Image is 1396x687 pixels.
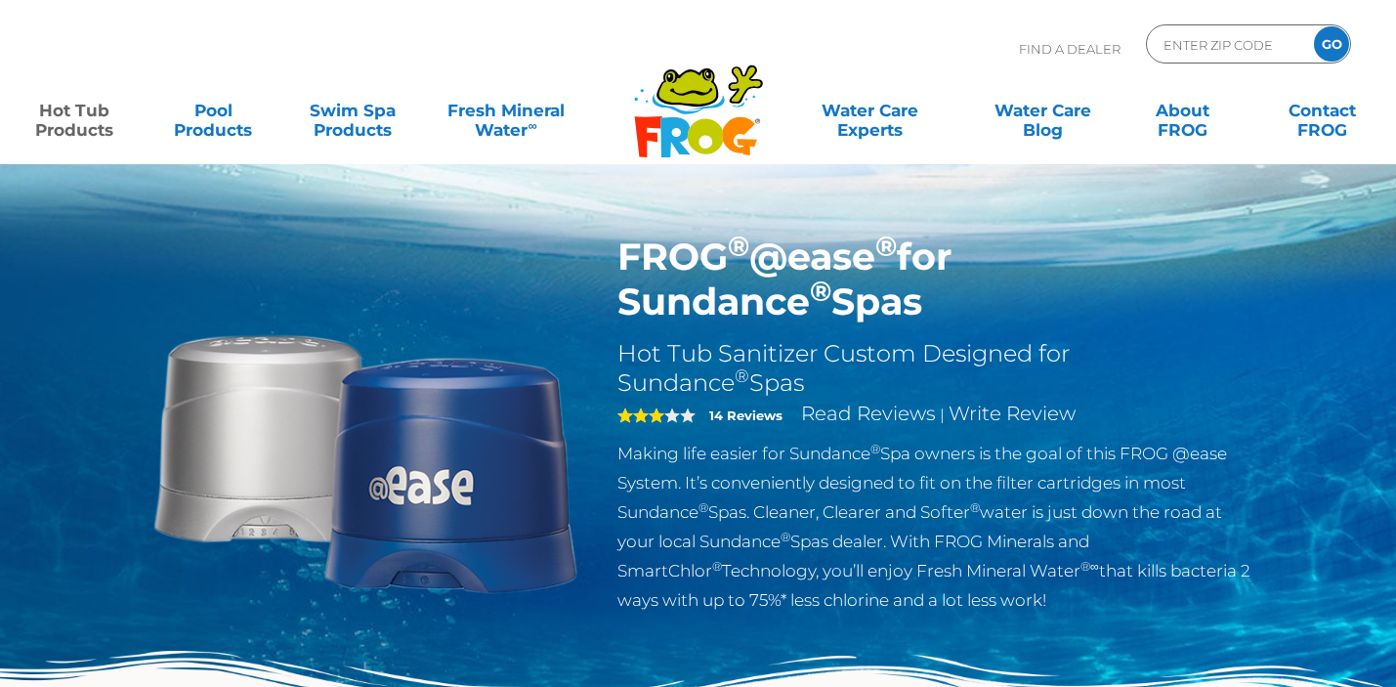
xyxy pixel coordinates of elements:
[940,406,945,424] span: |
[299,91,407,130] a: Swim SpaProducts
[142,235,589,682] img: Sundance-cartridges-2.png
[1019,24,1121,73] p: Find A Dealer
[698,500,708,515] sup: ®
[617,408,664,423] span: 3
[712,559,722,574] sup: ®
[20,91,128,130] a: Hot TubProducts
[617,439,1255,615] p: Making life easier for Sundance Spa owners is the goal of this FROG @ease System. It’s convenient...
[782,91,958,130] a: Water CareExperts
[617,235,1255,324] h1: FROG @ease for Sundance Spas
[1128,91,1237,130] a: AboutFROG
[623,39,774,158] img: Frog Products Logo
[810,274,831,308] sup: ®
[989,91,1097,130] a: Water CareBlog
[875,229,897,263] sup: ®
[735,365,749,387] sup: ®
[709,408,783,423] strong: 14 Reviews
[439,91,574,130] a: Fresh MineralWater∞
[970,500,980,515] sup: ®
[1080,559,1099,574] sup: ®∞
[528,118,536,133] sup: ∞
[870,442,880,456] sup: ®
[801,402,936,425] a: Read Reviews
[159,91,268,130] a: PoolProducts
[728,229,749,263] sup: ®
[1314,26,1349,62] input: GO
[781,530,790,544] sup: ®
[1268,91,1376,130] a: ContactFROG
[949,402,1076,425] a: Write Review
[617,339,1255,398] h2: Hot Tub Sanitizer Custom Designed for Sundance Spas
